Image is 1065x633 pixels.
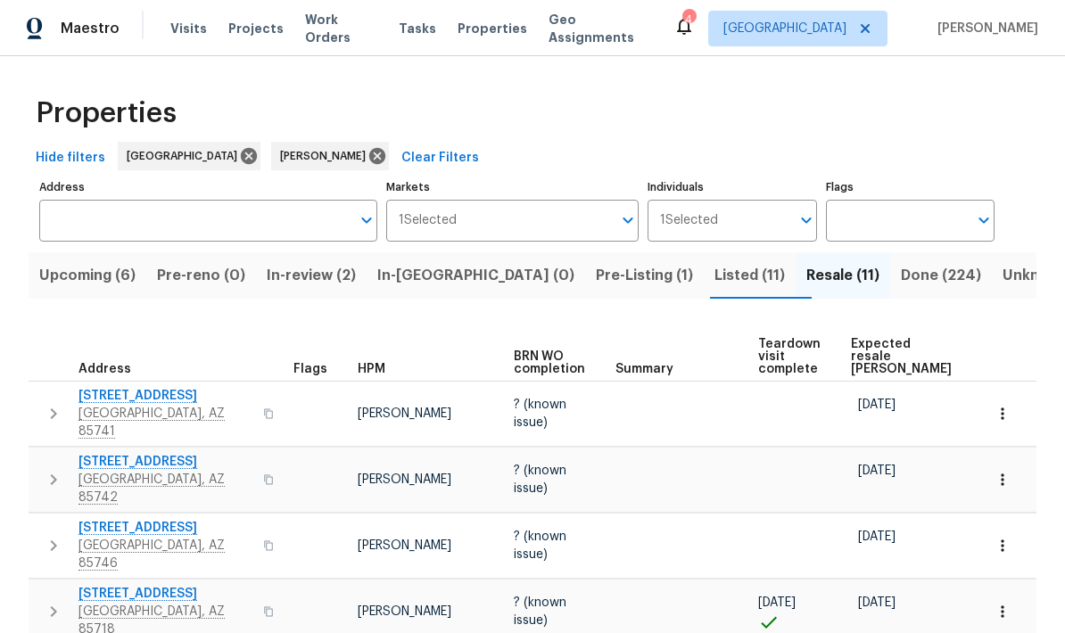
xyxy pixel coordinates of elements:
span: [DATE] [858,530,896,543]
span: Upcoming (6) [39,263,136,288]
span: [DATE] [858,399,896,411]
span: Summary [615,363,673,375]
label: Individuals [648,182,816,193]
span: Pre-reno (0) [157,263,245,288]
span: BRN WO completion [514,350,585,375]
span: HPM [358,363,385,375]
span: In-[GEOGRAPHIC_DATA] (0) [377,263,574,288]
div: 4 [682,11,695,29]
button: Open [615,208,640,233]
span: ? (known issue) [514,399,566,429]
span: 1 Selected [660,213,718,228]
button: Hide filters [29,142,112,175]
span: Flags [293,363,327,375]
label: Address [39,182,377,193]
span: [PERSON_NAME] [358,539,451,552]
span: [PERSON_NAME] [358,407,451,420]
span: 1 Selected [399,213,457,228]
span: [GEOGRAPHIC_DATA] [723,20,846,37]
span: Projects [228,20,284,37]
span: Visits [170,20,207,37]
button: Open [794,208,819,233]
label: Flags [826,182,995,193]
span: Address [78,363,131,375]
span: Maestro [61,20,120,37]
span: Tasks [399,22,436,35]
span: ? (known issue) [514,596,566,627]
button: Clear Filters [394,142,486,175]
span: Hide filters [36,147,105,169]
span: Pre-Listing (1) [596,263,693,288]
span: Geo Assignments [549,11,652,46]
span: [PERSON_NAME] [358,473,451,486]
button: Open [971,208,996,233]
span: Expected resale [PERSON_NAME] [851,338,952,375]
label: Markets [386,182,640,193]
span: In-review (2) [267,263,356,288]
span: Clear Filters [401,147,479,169]
span: Work Orders [305,11,377,46]
span: ? (known issue) [514,464,566,495]
span: Resale (11) [806,263,879,288]
div: [PERSON_NAME] [271,142,389,170]
span: [GEOGRAPHIC_DATA] [127,147,244,165]
span: Properties [36,104,177,122]
span: Listed (11) [714,263,785,288]
span: [PERSON_NAME] [280,147,373,165]
div: [GEOGRAPHIC_DATA] [118,142,260,170]
span: Properties [458,20,527,37]
span: Done (224) [901,263,981,288]
span: [PERSON_NAME] [930,20,1038,37]
span: ? (known issue) [514,530,566,561]
button: Open [354,208,379,233]
span: [PERSON_NAME] [358,605,451,618]
span: [DATE] [758,596,796,609]
span: Teardown visit complete [758,338,821,375]
span: [DATE] [858,596,896,609]
span: [DATE] [858,464,896,477]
